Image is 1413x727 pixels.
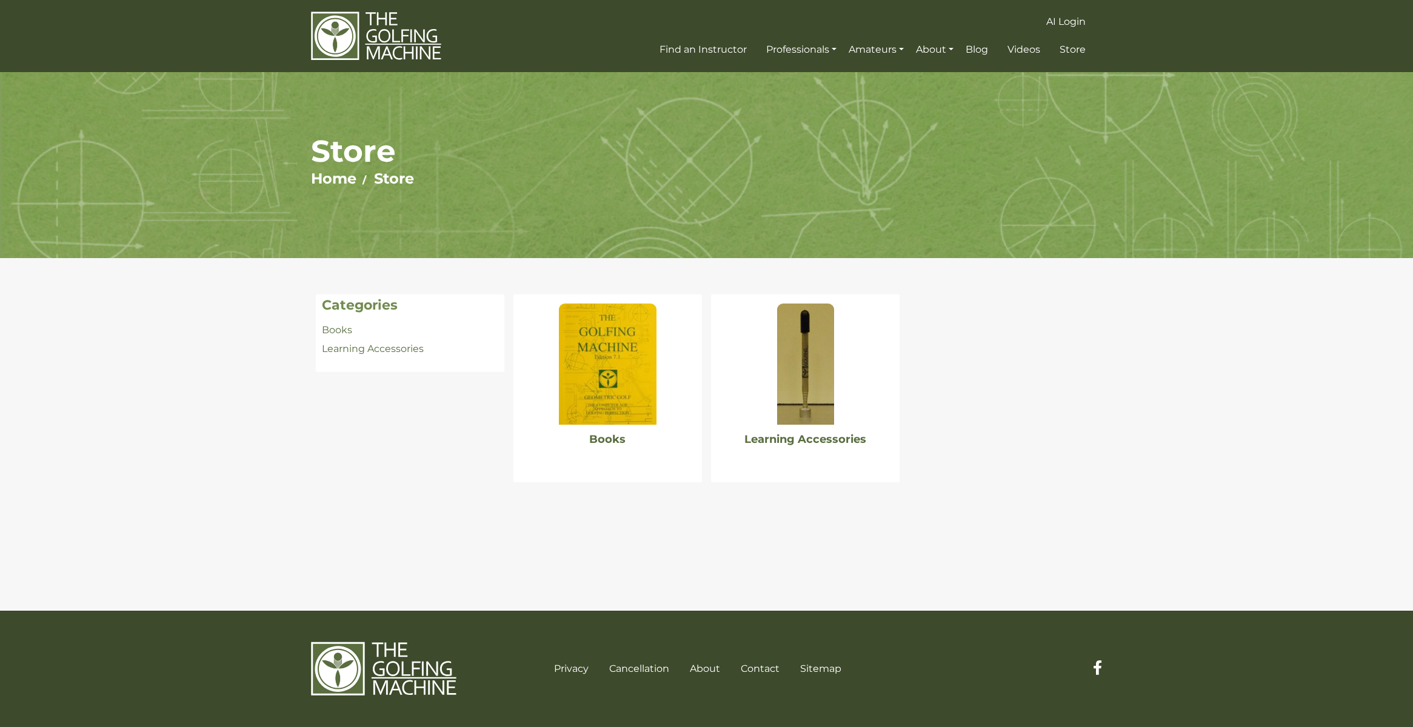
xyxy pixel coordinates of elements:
span: Store [1060,44,1086,55]
span: AI Login [1046,16,1086,27]
a: Books [322,324,352,336]
a: AI Login [1043,11,1089,33]
a: Sitemap [800,663,841,674]
img: The Golfing Machine [311,11,441,61]
h4: Categories [322,297,498,313]
a: Books [589,433,626,446]
a: Cancellation [609,663,669,674]
a: Find an Instructor [656,39,750,61]
a: Blog [963,39,991,61]
a: Learning Accessories [744,433,866,446]
a: About [913,39,957,61]
h1: Store [311,133,1102,170]
a: Professionals [763,39,840,61]
a: Privacy [554,663,589,674]
a: Store [1057,39,1089,61]
a: Store [374,170,414,187]
span: Blog [966,44,988,55]
a: Contact [741,663,780,674]
a: Videos [1004,39,1043,61]
a: Amateurs [846,39,907,61]
a: Home [311,170,356,187]
span: Videos [1007,44,1040,55]
span: Find an Instructor [660,44,747,55]
a: Learning Accessories [322,343,424,354]
a: About [690,663,720,674]
img: The Golfing Machine [311,641,456,697]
